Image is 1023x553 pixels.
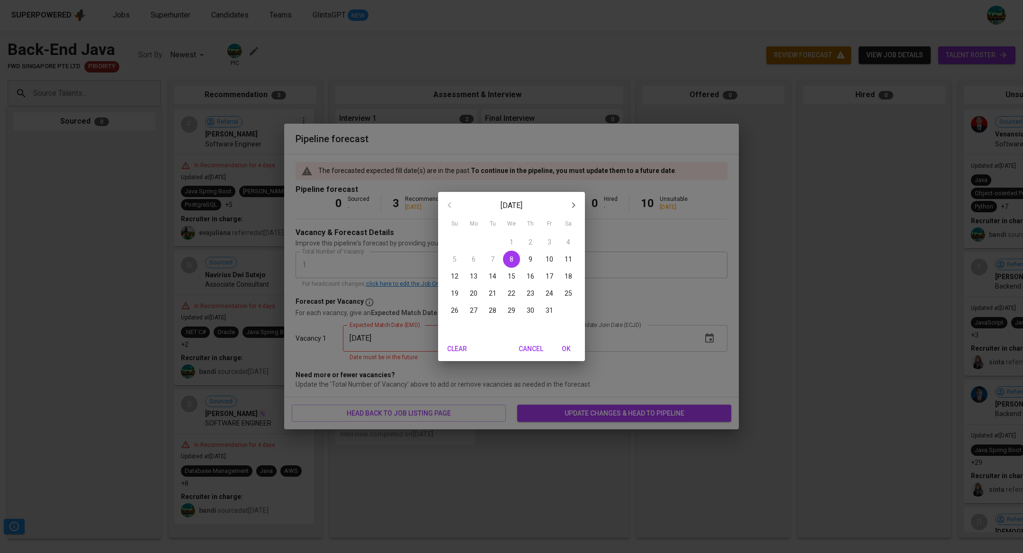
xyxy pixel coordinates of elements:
p: 23 [527,289,534,298]
button: 30 [522,302,539,319]
button: 12 [446,268,463,285]
button: 19 [446,285,463,302]
button: 21 [484,285,501,302]
button: Cancel [515,340,547,358]
button: 15 [503,268,520,285]
button: 26 [446,302,463,319]
button: 25 [560,285,577,302]
span: Mo [465,219,482,229]
p: [DATE] [461,200,562,211]
button: 28 [484,302,501,319]
p: 20 [470,289,477,298]
button: 20 [465,285,482,302]
p: 17 [546,272,553,281]
p: 27 [470,306,477,315]
p: 22 [508,289,515,298]
span: We [503,219,520,229]
p: 9 [529,254,532,264]
button: 22 [503,285,520,302]
p: 16 [527,272,534,281]
button: 31 [541,302,558,319]
p: 24 [546,289,553,298]
span: Th [522,219,539,229]
p: 29 [508,306,515,315]
span: Fr [541,219,558,229]
button: 13 [465,268,482,285]
p: 8 [510,254,513,264]
p: 21 [489,289,496,298]
p: 26 [451,306,458,315]
p: 19 [451,289,458,298]
button: 11 [560,251,577,268]
button: 18 [560,268,577,285]
span: Tu [484,219,501,229]
button: 16 [522,268,539,285]
p: 30 [527,306,534,315]
button: 29 [503,302,520,319]
span: Clear [446,343,468,355]
p: 10 [546,254,553,264]
button: 27 [465,302,482,319]
p: 11 [565,254,572,264]
p: 14 [489,272,496,281]
p: 12 [451,272,458,281]
span: Cancel [519,343,543,355]
button: 9 [522,251,539,268]
button: 14 [484,268,501,285]
span: Su [446,219,463,229]
span: Sa [560,219,577,229]
p: 31 [546,306,553,315]
button: 8 [503,251,520,268]
button: 24 [541,285,558,302]
p: 13 [470,272,477,281]
p: 18 [565,272,572,281]
button: 17 [541,268,558,285]
button: Clear [442,340,472,358]
button: 23 [522,285,539,302]
button: OK [551,340,581,358]
button: 10 [541,251,558,268]
p: 15 [508,272,515,281]
p: 28 [489,306,496,315]
span: OK [555,343,577,355]
p: 25 [565,289,572,298]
